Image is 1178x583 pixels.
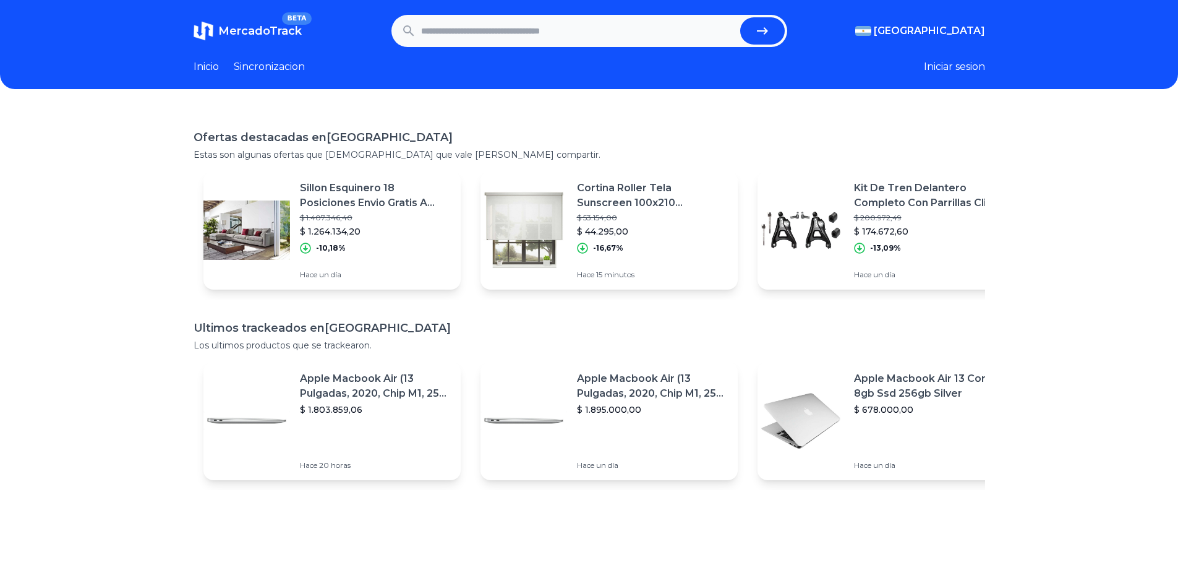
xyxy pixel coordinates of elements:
p: $ 1.407.346,40 [300,213,451,223]
img: Featured image [203,187,290,274]
p: $ 53.154,00 [577,213,728,223]
p: Cortina Roller Tela Sunscreen 100x210 [PERSON_NAME] Decorar Hogar [577,181,728,210]
p: -13,09% [870,243,901,253]
p: Kit De Tren Delantero Completo Con Parrillas Clio 2 1.2 [854,181,1005,210]
p: $ 1.264.134,20 [300,225,451,238]
img: MercadoTrack [194,21,213,41]
p: $ 44.295,00 [577,225,728,238]
img: Featured image [203,378,290,464]
button: [GEOGRAPHIC_DATA] [855,24,985,38]
a: Featured imageCortina Roller Tela Sunscreen 100x210 [PERSON_NAME] Decorar Hogar$ 53.154,00$ 44.29... [480,171,738,290]
a: Featured imageApple Macbook Air (13 Pulgadas, 2020, Chip M1, 256 Gb De Ssd, 8 Gb De Ram) - Plata$... [480,361,738,480]
a: Featured imageKit De Tren Delantero Completo Con Parrillas Clio 2 1.2$ 200.972,49$ 174.672,60-13,... [758,171,1015,290]
p: Hace un día [854,460,1005,470]
h1: Ultimos trackeados en [GEOGRAPHIC_DATA] [194,319,985,337]
p: Apple Macbook Air 13 Core I5 8gb Ssd 256gb Silver [854,371,1005,401]
p: Apple Macbook Air (13 Pulgadas, 2020, Chip M1, 256 Gb De Ssd, 8 Gb De Ram) - Plata [300,371,451,401]
p: $ 1.803.859,06 [300,404,451,416]
span: [GEOGRAPHIC_DATA] [874,24,985,38]
p: Apple Macbook Air (13 Pulgadas, 2020, Chip M1, 256 Gb De Ssd, 8 Gb De Ram) - Plata [577,371,728,401]
p: Los ultimos productos que se trackearon. [194,339,985,352]
p: Sillon Esquinero 18 Posiciones Envio Gratis A Todo El Pais [300,181,451,210]
p: $ 200.972,49 [854,213,1005,223]
a: Featured imageSillon Esquinero 18 Posiciones Envio Gratis A Todo El Pais$ 1.407.346,40$ 1.264.134... [203,171,461,290]
p: Hace 20 horas [300,460,451,470]
img: Featured image [480,187,567,274]
img: Argentina [855,26,871,36]
a: Sincronizacion [234,59,305,74]
span: BETA [282,12,311,25]
p: $ 174.672,60 [854,225,1005,238]
h1: Ofertas destacadas en [GEOGRAPHIC_DATA] [194,129,985,146]
p: $ 1.895.000,00 [577,404,728,416]
img: Featured image [758,187,844,274]
a: Inicio [194,59,219,74]
a: MercadoTrackBETA [194,21,302,41]
p: Estas son algunas ofertas que [DEMOGRAPHIC_DATA] que vale [PERSON_NAME] compartir. [194,149,985,161]
p: Hace 15 minutos [577,270,728,280]
p: Hace un día [300,270,451,280]
p: Hace un día [854,270,1005,280]
a: Featured imageApple Macbook Air (13 Pulgadas, 2020, Chip M1, 256 Gb De Ssd, 8 Gb De Ram) - Plata$... [203,361,461,480]
a: Featured imageApple Macbook Air 13 Core I5 8gb Ssd 256gb Silver$ 678.000,00Hace un día [758,361,1015,480]
p: $ 678.000,00 [854,404,1005,416]
p: -16,67% [593,243,623,253]
p: -10,18% [316,243,346,253]
span: MercadoTrack [218,24,302,38]
img: Featured image [758,378,844,464]
p: Hace un día [577,460,728,470]
button: Iniciar sesion [924,59,985,74]
img: Featured image [480,378,567,464]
